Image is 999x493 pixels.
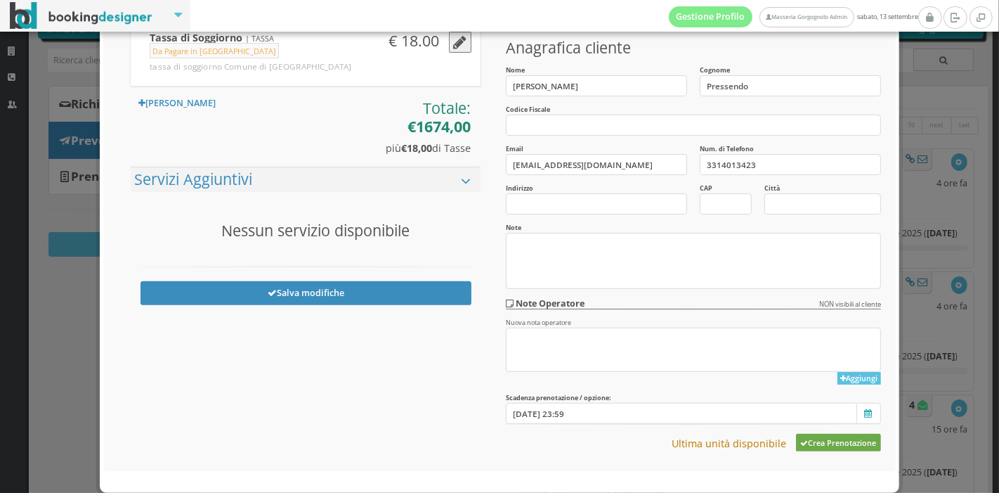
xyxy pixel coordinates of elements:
label: Indirizzo [506,184,533,193]
small: Da Pagare in [GEOGRAPHIC_DATA] [150,43,278,58]
label: Note [506,224,521,233]
span: 18,00 [407,141,433,155]
div: tassa di soggiorno Comune di [GEOGRAPHIC_DATA] [150,60,379,72]
textarea: Aggiungi [506,328,881,372]
a: Servizi Aggiuntivi [131,167,481,192]
section: Nuova nota operatore [499,298,887,394]
h3: Nessun servizio disponibile [141,222,490,240]
b: Tassa di Soggiorno [150,31,242,44]
span: sabato, 13 settembre [669,6,918,27]
h4: Ultima unità disponibile [672,437,787,449]
small: | TASSA [245,33,274,44]
label: Codice Fiscale [506,105,550,115]
a: Masseria Gorgognolo Admin [759,7,854,27]
a: Gestione Profilo [669,6,753,27]
b: € [408,116,471,136]
label: Nome [506,66,525,75]
h4: più di Tasse [374,142,471,154]
h3: Totale: [374,99,471,136]
label: Scadenza prenotazione / opzione: [506,394,611,403]
h3: Anagrafica cliente [506,39,881,57]
b: € [402,141,433,155]
label: Email [506,145,523,154]
span: 1674,00 [417,116,471,136]
label: Num. di Telefono [700,145,754,154]
small: NON visibili al cliente [819,300,881,309]
h3: € 18.00 [388,32,439,50]
img: BookingDesigner.com [10,2,152,30]
label: Città [764,184,780,193]
a: [PERSON_NAME] [131,93,223,114]
label: Note Operatore [516,298,585,309]
button: Crea Prenotazione [796,434,881,452]
button: Aggiungi [837,372,881,385]
label: Cognome [700,66,730,75]
button: Salva modifiche [141,281,471,305]
label: CAP [700,184,712,193]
